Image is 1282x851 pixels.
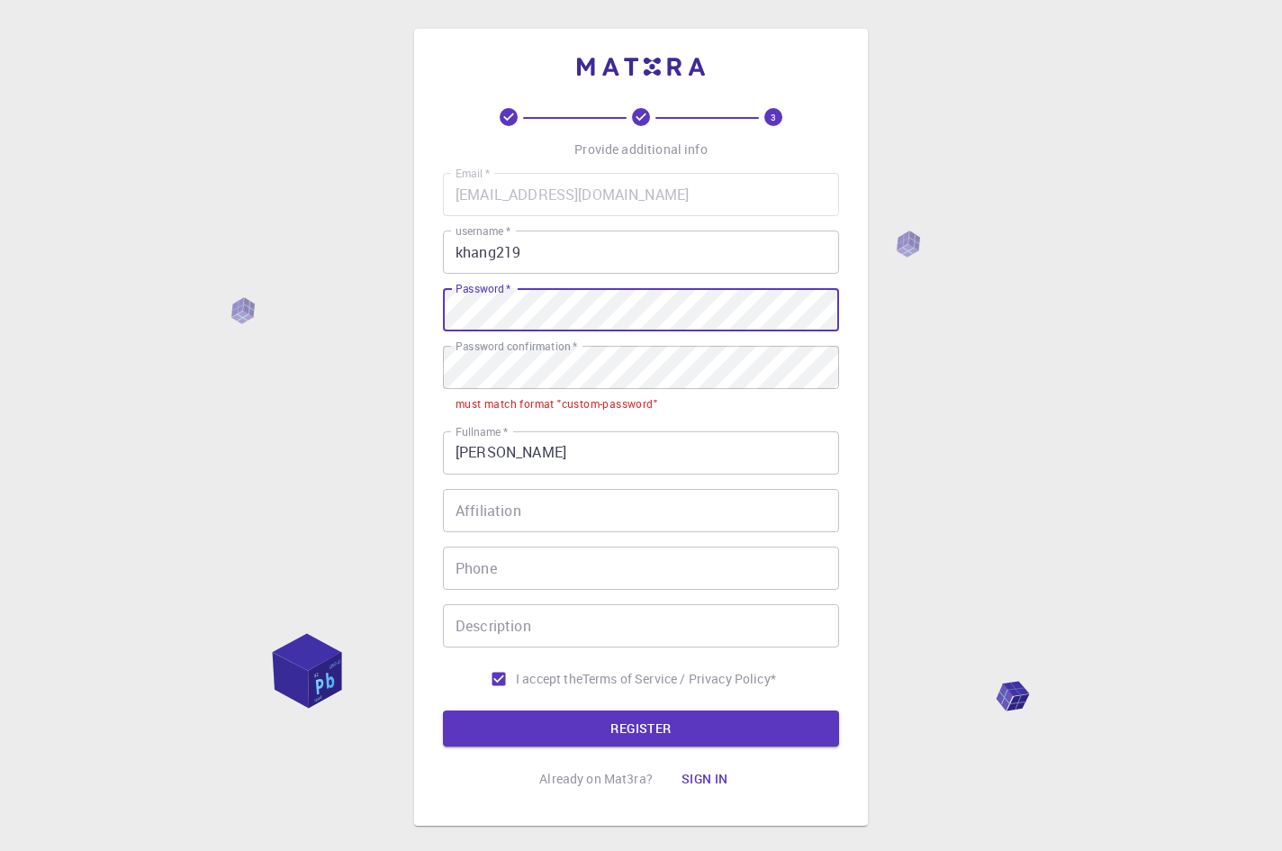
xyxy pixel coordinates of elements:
div: must match format "custom-password" [456,395,657,413]
p: Terms of Service / Privacy Policy * [582,670,776,688]
button: Sign in [667,761,743,797]
label: Fullname [456,424,508,439]
label: Password [456,281,510,296]
p: Already on Mat3ra? [539,770,653,788]
label: username [456,223,510,239]
button: REGISTER [443,711,839,747]
label: Email [456,166,490,181]
a: Terms of Service / Privacy Policy* [582,670,776,688]
label: Password confirmation [456,339,577,354]
text: 3 [771,111,776,123]
p: Provide additional info [574,140,707,158]
span: I accept the [516,670,582,688]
